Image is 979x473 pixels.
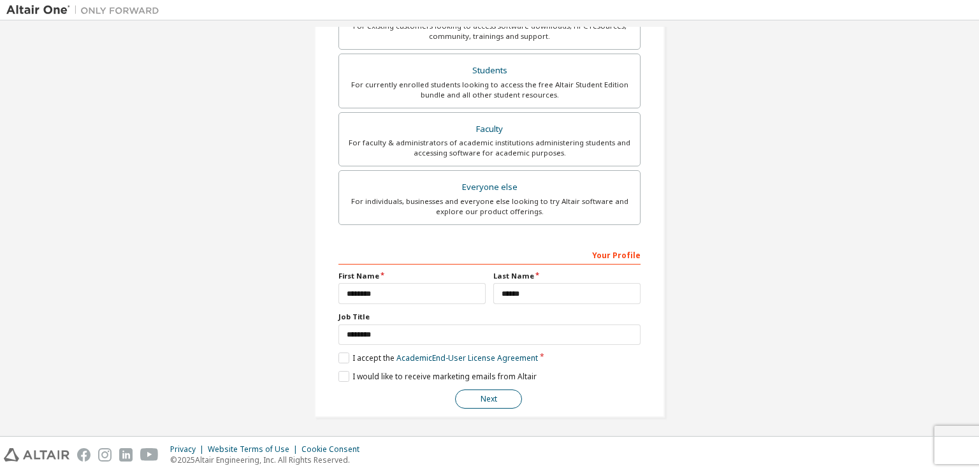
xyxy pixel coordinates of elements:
p: © 2025 Altair Engineering, Inc. All Rights Reserved. [170,455,367,465]
label: Last Name [493,271,641,281]
img: linkedin.svg [119,448,133,462]
label: I would like to receive marketing emails from Altair [338,371,537,382]
img: youtube.svg [140,448,159,462]
label: Job Title [338,312,641,322]
div: Your Profile [338,244,641,265]
div: Cookie Consent [301,444,367,455]
div: For existing customers looking to access software downloads, HPC resources, community, trainings ... [347,21,632,41]
img: facebook.svg [77,448,91,462]
div: For currently enrolled students looking to access the free Altair Student Edition bundle and all ... [347,80,632,100]
label: I accept the [338,353,538,363]
div: For faculty & administrators of academic institutions administering students and accessing softwa... [347,138,632,158]
div: For individuals, businesses and everyone else looking to try Altair software and explore our prod... [347,196,632,217]
img: altair_logo.svg [4,448,69,462]
div: Privacy [170,444,208,455]
button: Next [455,389,522,409]
div: Everyone else [347,178,632,196]
img: instagram.svg [98,448,112,462]
img: Altair One [6,4,166,17]
div: Website Terms of Use [208,444,301,455]
a: Academic End-User License Agreement [396,353,538,363]
div: Students [347,62,632,80]
label: First Name [338,271,486,281]
div: Faculty [347,120,632,138]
